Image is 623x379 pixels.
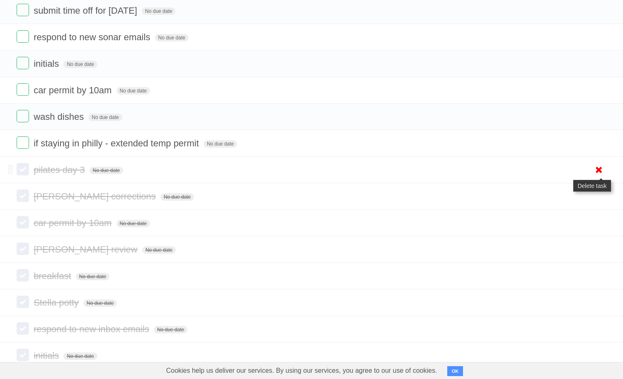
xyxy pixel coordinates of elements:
label: Done [17,322,29,335]
span: No due date [154,326,187,333]
span: submit time off for [DATE] [34,5,139,16]
span: respond to new sonar emails [34,32,152,42]
span: No due date [76,273,109,280]
span: No due date [83,299,117,307]
span: [PERSON_NAME] corrections [34,191,158,202]
label: Done [17,189,29,202]
span: pilates day 3 [34,165,87,175]
span: No due date [155,34,189,41]
label: Done [17,136,29,149]
label: Done [17,4,29,16]
span: wash dishes [34,112,86,122]
label: Done [17,57,29,69]
label: Done [17,30,29,43]
span: No due date [204,140,237,148]
button: OK [447,366,463,376]
span: No due date [142,246,176,254]
span: initials [34,58,61,69]
label: Done [17,110,29,122]
span: car permit by 10am [34,218,114,228]
label: Done [17,296,29,308]
span: No due date [116,87,150,95]
label: Done [17,216,29,228]
span: No due date [116,220,150,227]
span: Cookies help us deliver our services. By using our services, you agree to our use of cookies. [158,362,446,379]
span: No due date [90,167,123,174]
span: initials [34,350,61,361]
label: Done [17,243,29,255]
label: Done [17,269,29,282]
label: Done [17,163,29,175]
span: car permit by 10am [34,85,114,95]
span: No due date [63,61,97,68]
label: Done [17,349,29,361]
span: No due date [160,193,194,201]
span: Stella potty [34,297,81,308]
span: [PERSON_NAME] review [34,244,140,255]
span: No due date [88,114,122,121]
span: No due date [142,7,175,15]
span: No due date [63,352,97,360]
span: respond to new inbox emails [34,324,151,334]
span: breakfast [34,271,73,281]
label: Done [17,83,29,96]
span: if staying in philly - extended temp permit [34,138,201,148]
